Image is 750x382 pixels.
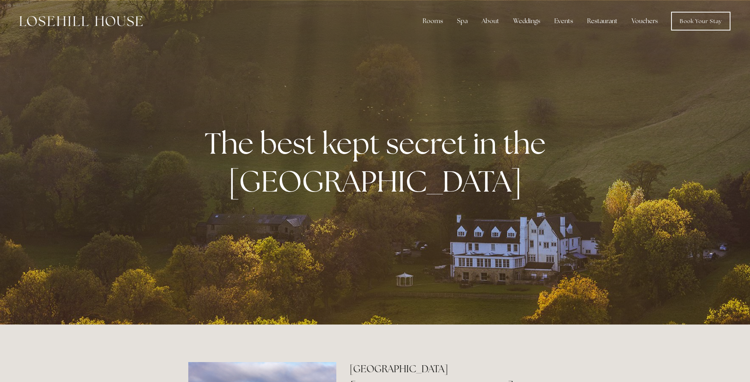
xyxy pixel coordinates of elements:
[507,13,546,29] div: Weddings
[350,362,562,376] h2: [GEOGRAPHIC_DATA]
[475,13,505,29] div: About
[581,13,624,29] div: Restaurant
[20,16,143,26] img: Losehill House
[451,13,474,29] div: Spa
[671,12,730,30] a: Book Your Stay
[625,13,664,29] a: Vouchers
[205,124,552,201] strong: The best kept secret in the [GEOGRAPHIC_DATA]
[416,13,449,29] div: Rooms
[548,13,579,29] div: Events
